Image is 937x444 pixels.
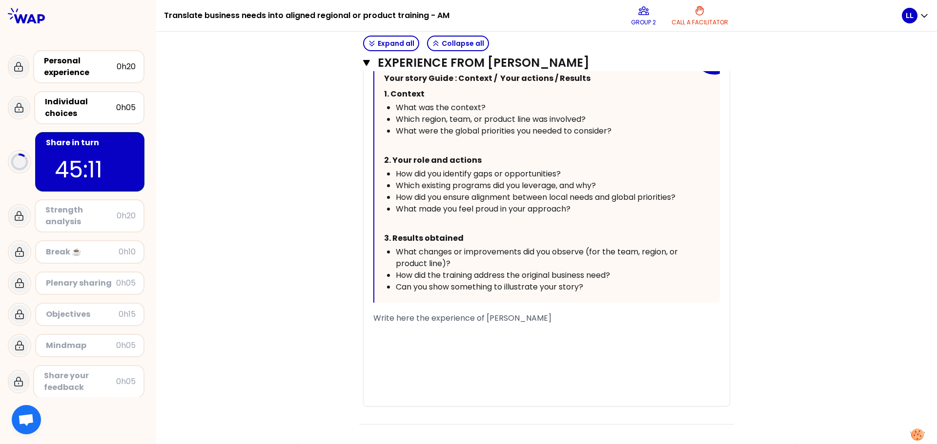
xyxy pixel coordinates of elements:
span: What was the context? [396,102,486,113]
span: 1. Context [384,88,425,99]
div: Break ☕️ [46,246,119,258]
span: How did the training address the original business need? [396,270,610,281]
span: Can you show something to illustrate your story? [396,281,583,292]
div: 0h20 [117,210,136,222]
span: How did you ensure alignment between local needs and global priorities? [396,192,675,203]
button: Group 2 [627,1,660,30]
span: What made you feel proud in your approach? [396,203,570,214]
p: LL [906,11,914,20]
div: 0h05 [116,102,136,114]
div: Individual choices [45,96,116,119]
div: Objectives [46,309,119,320]
div: Mindmap [46,340,116,351]
div: 0h05 [116,340,136,351]
span: How did you identify gaps or opportunities? [396,168,561,179]
p: 45:11 [55,153,125,187]
h3: Experience from [PERSON_NAME] [378,55,696,71]
p: Group 2 [631,19,656,26]
span: What were the global priorities you needed to consider? [396,125,611,136]
div: Personal experience [44,55,117,78]
div: 0h05 [116,277,136,289]
span: Your story Guide : Context / Your actions / Results [384,73,591,84]
div: 0h10 [119,246,136,258]
button: Experience from [PERSON_NAME] [363,55,730,71]
div: Share your feedback [44,370,116,393]
div: Open chat [12,405,41,434]
button: Call a facilitator [668,1,732,30]
div: Plenary sharing [46,277,116,289]
div: 0h20 [117,61,136,73]
div: Share in turn [46,137,136,149]
div: 0h05 [116,376,136,387]
p: Call a facilitator [672,19,728,26]
span: Which existing programs did you leverage, and why? [396,180,596,191]
span: 3. Results obtained [384,232,464,244]
button: LL [902,8,929,23]
div: 0h15 [119,309,136,320]
span: 2. Your role and actions [384,154,482,166]
span: Which region, team, or product line was involved? [396,114,586,125]
button: Collapse all [427,36,489,51]
span: What changes or improvements did you observe (for the team, region, or product line)? [396,246,680,269]
span: Write here the experience of [PERSON_NAME] [373,312,551,324]
button: Expand all [363,36,419,51]
div: Strength analysis [45,204,117,228]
